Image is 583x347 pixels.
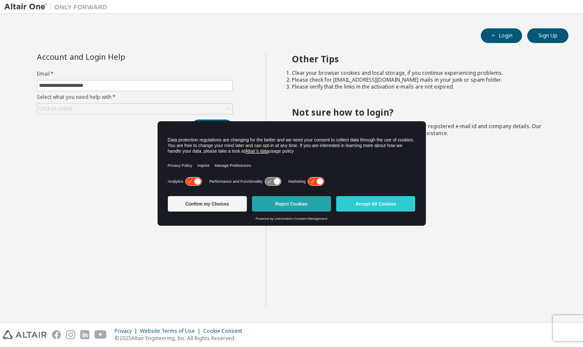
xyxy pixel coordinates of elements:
img: linkedin.svg [80,330,89,339]
div: Cookie Consent [203,328,247,335]
label: Select what you need help with [37,94,233,101]
img: Altair One [4,3,112,11]
div: Privacy [115,328,140,335]
h2: Other Tips [292,53,553,64]
label: Email [37,71,233,77]
li: Clear your browser cookies and local storage, if you continue experiencing problems. [292,70,553,77]
h2: Not sure how to login? [292,107,553,118]
img: youtube.svg [94,330,107,339]
li: Please check for [EMAIL_ADDRESS][DOMAIN_NAME] mails in your junk or spam folder. [292,77,553,83]
button: Submit [191,120,233,134]
p: © 2025 Altair Engineering, Inc. All Rights Reserved. [115,335,247,342]
div: Website Terms of Use [140,328,203,335]
div: Click to select [37,104,232,114]
img: facebook.svg [52,330,61,339]
button: Login [481,28,522,43]
img: instagram.svg [66,330,75,339]
button: Sign Up [527,28,568,43]
div: Account and Login Help [37,53,194,60]
img: altair_logo.svg [3,330,47,339]
li: Please verify that the links in the activation e-mails are not expired. [292,83,553,90]
div: Click to select [39,105,73,112]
